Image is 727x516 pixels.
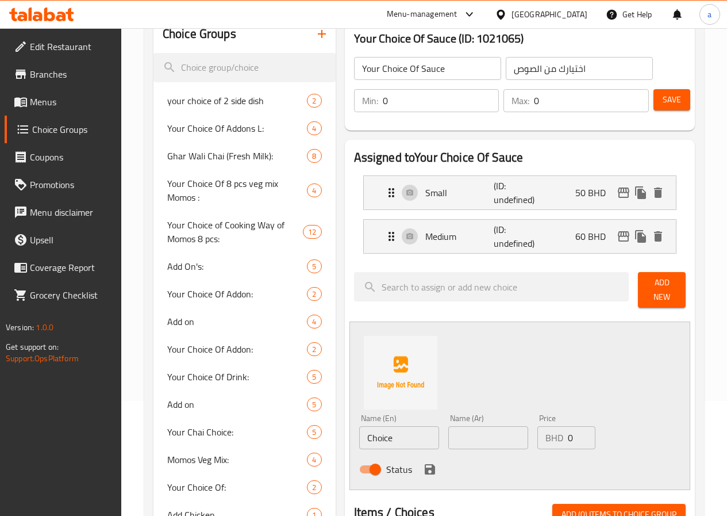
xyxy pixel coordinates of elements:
[615,228,632,245] button: edit
[167,397,307,411] span: Add on
[307,121,321,135] div: Choices
[5,281,121,309] a: Grocery Checklist
[448,426,528,449] input: Enter name Ar
[167,453,307,467] span: Momos Veg Mix:
[30,150,112,164] span: Coupons
[425,186,494,200] p: Small
[354,171,686,215] li: Expand
[163,25,236,43] h2: Choice Groups
[30,67,112,81] span: Branches
[649,184,667,201] button: delete
[153,280,336,308] div: Your Choice Of Addon:2
[307,151,321,162] span: 8
[153,418,336,446] div: Your Chai Choice:5
[153,473,336,501] div: Your Choice Of:2
[307,453,321,467] div: Choices
[307,482,321,493] span: 2
[307,344,321,355] span: 2
[307,259,321,273] div: Choices
[307,372,321,383] span: 5
[307,427,321,438] span: 5
[167,425,307,439] span: Your Chai Choice:
[307,315,321,328] div: Choices
[167,94,307,108] span: your choice of 2 side dish
[167,259,307,273] span: Add On's:
[307,454,321,465] span: 4
[663,93,681,107] span: Save
[303,225,321,239] div: Choices
[153,114,336,142] div: Your Choice Of Addons L:4
[167,315,307,328] span: Add on
[5,254,121,281] a: Coverage Report
[632,184,649,201] button: duplicate
[167,480,307,494] span: Your Choice Of:
[425,230,494,243] p: Medium
[30,205,112,219] span: Menu disclaimer
[494,179,540,207] p: (ID: undefined)
[5,198,121,226] a: Menu disclaimer
[5,60,121,88] a: Branches
[5,116,121,143] a: Choice Groups
[5,226,121,254] a: Upsell
[30,40,112,53] span: Edit Restaurant
[307,261,321,272] span: 5
[303,227,321,238] span: 12
[5,171,121,198] a: Promotions
[647,276,676,304] span: Add New
[6,351,79,366] a: Support.OpsPlatform
[30,288,112,302] span: Grocery Checklist
[307,370,321,384] div: Choices
[5,88,121,116] a: Menus
[653,89,690,110] button: Save
[307,289,321,300] span: 2
[153,170,336,211] div: Your Choice Of 8 pcs veg mix Momos :4
[153,446,336,473] div: Momos Veg Mix:4
[32,123,112,136] span: Choice Groups
[632,228,649,245] button: duplicate
[153,53,336,82] input: search
[5,143,121,171] a: Coupons
[307,185,321,196] span: 4
[545,431,563,445] p: BHD
[30,233,112,247] span: Upsell
[5,33,121,60] a: Edit Restaurant
[6,339,59,354] span: Get support on:
[638,272,686,308] button: Add New
[307,94,321,108] div: Choices
[153,363,336,391] div: Your Choice Of Drink:5
[421,461,438,478] button: save
[167,177,307,204] span: Your Choice Of 8 pcs veg mix Momos :
[30,178,112,192] span: Promotions
[354,215,686,258] li: Expand
[615,184,632,201] button: edit
[575,186,615,200] p: 50 BHD
[6,320,34,335] span: Version:
[307,316,321,327] span: 4
[307,95,321,106] span: 2
[153,87,336,114] div: your choice of 2 side dish2
[649,228,667,245] button: delete
[511,8,587,21] div: [GEOGRAPHIC_DATA]
[568,426,595,449] input: Please enter price
[153,391,336,418] div: Add on5
[354,149,686,166] h2: Assigned to Your Choice Of Sauce
[30,261,112,274] span: Coverage Report
[362,94,378,108] p: Min:
[494,223,540,250] p: (ID: undefined)
[307,399,321,410] span: 5
[307,184,321,197] div: Choices
[153,335,336,363] div: Your Choice Of Addon:2
[386,463,412,476] span: Status
[307,149,321,163] div: Choices
[30,95,112,109] span: Menus
[153,211,336,253] div: Your Choice of Cooking Way of Momos 8 pcs:12
[354,29,686,48] h3: Your Choice Of Sauce (ID: 1021065)
[354,272,629,301] input: search
[511,94,529,108] p: Max:
[153,253,336,280] div: Add On's:5
[307,397,321,411] div: Choices
[707,8,711,21] span: a
[167,370,307,384] span: Your Choice Of Drink:
[307,480,321,494] div: Choices
[387,7,457,21] div: Menu-management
